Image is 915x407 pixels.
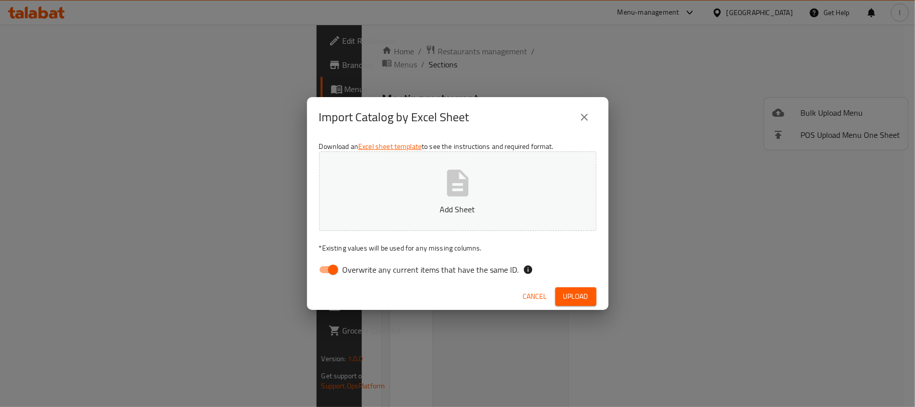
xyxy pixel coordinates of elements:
[523,290,547,303] span: Cancel
[319,151,596,231] button: Add Sheet
[307,137,608,283] div: Download an to see the instructions and required format.
[523,265,533,275] svg: If the overwrite option isn't selected, then the items that match an existing ID will be ignored ...
[563,290,588,303] span: Upload
[319,243,596,253] p: Existing values will be used for any missing columns.
[343,264,519,276] span: Overwrite any current items that have the same ID.
[519,287,551,306] button: Cancel
[358,140,422,153] a: Excel sheet template
[572,105,596,129] button: close
[335,203,581,215] p: Add Sheet
[555,287,596,306] button: Upload
[319,109,469,125] h2: Import Catalog by Excel Sheet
